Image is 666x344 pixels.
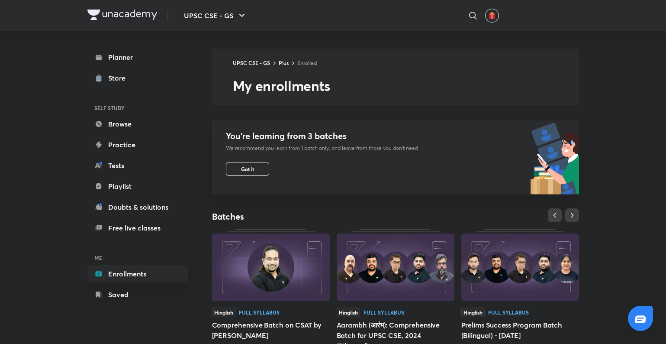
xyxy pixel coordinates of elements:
h4: You’re learning from 3 batches [226,131,418,141]
button: Got it [226,162,269,176]
a: Tests [87,157,188,174]
h6: SELF STUDY [87,101,188,115]
a: Plus [279,59,289,66]
h6: ME [87,250,188,265]
div: Store [108,73,131,83]
p: We recommend you learn from 1 batch only, and leave from those you don’t need [226,145,418,152]
a: Browse [87,115,188,133]
div: Full Syllabus [488,310,529,315]
div: Full Syllabus [364,310,404,315]
img: Thumbnail [461,234,579,301]
span: Got it [241,166,254,172]
a: Playlist [87,178,188,195]
h4: Batches [212,211,396,222]
img: Thumbnail [212,234,330,301]
button: avatar [485,9,499,23]
a: Doubts & solutions [87,198,188,216]
img: Thumbnail [337,234,454,301]
a: Enrolled [297,59,317,66]
div: Comprehensive Batch on CSAT by [PERSON_NAME] [212,320,330,341]
img: batch [530,120,579,195]
a: Saved [87,286,188,303]
a: Enrollments [87,265,188,282]
div: Prelims Success Program Batch (Bilingual) - [DATE] [461,320,579,341]
img: Company Logo [87,10,157,20]
a: Store [87,69,188,87]
button: UPSC CSE - GS [179,7,252,24]
a: Company Logo [87,10,157,22]
img: avatar [488,12,496,19]
span: Hinglish [212,308,235,317]
div: Full Syllabus [239,310,280,315]
a: Planner [87,49,188,66]
a: UPSC CSE - GS [233,59,270,66]
a: Practice [87,136,188,153]
a: Free live classes [87,219,188,237]
h2: My enrollments [233,77,579,94]
span: Hinglish [461,308,485,317]
span: Hinglish [337,308,360,317]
